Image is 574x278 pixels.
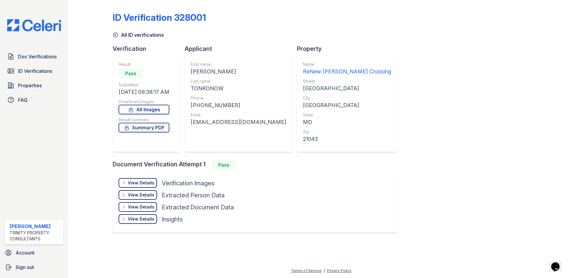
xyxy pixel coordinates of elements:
div: ReNew [PERSON_NAME] Crossing [303,67,391,76]
div: 21043 [303,135,391,143]
div: [PERSON_NAME] [191,67,286,76]
div: View Details [128,216,154,222]
a: Sign out [2,261,66,273]
div: First name [191,61,286,67]
div: Zip [303,129,391,135]
iframe: chat widget [549,254,568,272]
a: Name ReNew [PERSON_NAME] Crossing [303,61,391,76]
div: Pass [212,160,236,170]
div: Result summary [119,117,169,123]
div: Result [119,61,169,67]
div: View Details [128,180,154,186]
div: [EMAIL_ADDRESS][DOMAIN_NAME] [191,118,286,126]
div: ID Verification 328001 [113,12,206,23]
div: Pass [119,69,143,78]
div: [GEOGRAPHIC_DATA] [303,84,391,93]
a: FAQ [5,94,63,106]
div: Trinity Property Consultants [10,230,61,242]
div: TONKONOW [191,84,286,93]
div: [PERSON_NAME] [10,223,61,230]
span: FAQ [18,96,28,103]
div: Phone [191,95,286,101]
a: Account [2,247,66,259]
a: Summary PDF [119,123,169,132]
div: Name [303,61,391,67]
a: All Images [119,105,169,114]
img: CE_Logo_Blue-a8612792a0a2168367f1c8372b55b34899dd931a85d93a1a3d3e32e68fde9ad4.png [2,19,66,31]
div: View Details [128,192,154,198]
a: Privacy Policy [327,268,352,273]
div: Submitted [119,82,169,88]
a: Properties [5,79,63,91]
div: Verification [113,45,185,53]
div: Download Images [119,99,169,105]
div: | [324,268,325,273]
div: Applicant [185,45,297,53]
div: Insights [162,215,183,224]
div: Last name [191,78,286,84]
a: Doc Verifications [5,51,63,63]
div: Street [303,78,391,84]
span: Account [16,249,35,256]
div: State [303,112,391,118]
div: Extracted Document Data [162,203,234,212]
div: [GEOGRAPHIC_DATA] [303,101,391,110]
div: Document Verification Attempt 1 [113,160,402,170]
a: Terms of Service [291,268,322,273]
a: All ID verifications [113,31,164,39]
div: Extracted Person Data [162,191,225,199]
div: View Details [128,204,154,210]
span: Sign out [16,264,34,271]
div: City [303,95,391,101]
div: Property [297,45,402,53]
span: Properties [18,82,42,89]
div: [PHONE_NUMBER] [191,101,286,110]
div: MD [303,118,391,126]
a: ID Verifications [5,65,63,77]
span: ID Verifications [18,67,52,75]
div: Verification Images [162,179,214,187]
span: Doc Verifications [18,53,57,60]
div: [DATE] 09:38:17 AM [119,88,169,96]
div: Email [191,112,286,118]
